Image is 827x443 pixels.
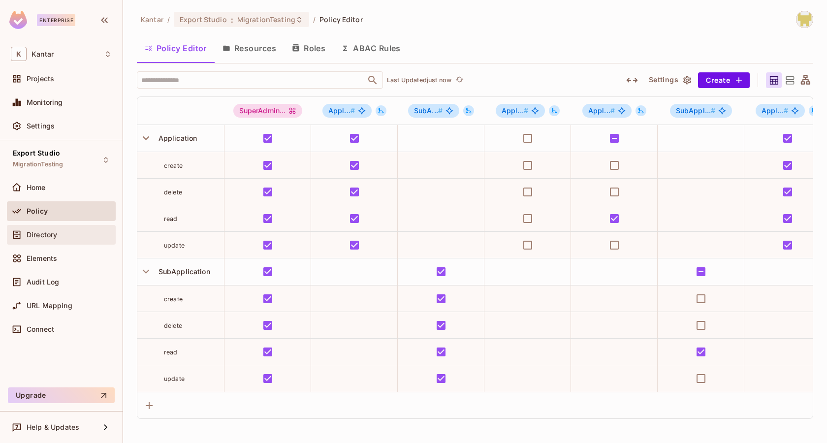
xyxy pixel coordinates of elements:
span: Directory [27,231,57,239]
span: Application#StandardUser [582,104,632,118]
span: Projects [27,75,54,83]
span: K [11,47,27,61]
span: # [610,106,615,115]
button: Open [366,73,380,87]
span: Appl... [588,106,615,115]
li: / [313,15,316,24]
span: Home [27,184,46,191]
span: # [524,106,528,115]
span: Appl... [502,106,528,115]
span: Monitoring [27,98,63,106]
span: # [438,106,443,115]
span: update [164,242,185,249]
span: Export Studio [180,15,227,24]
span: Click to refresh data [451,74,465,86]
span: # [350,106,355,115]
span: Application#AdminViewer [496,104,545,118]
span: Application#SuperAdminUser [756,104,805,118]
li: / [167,15,170,24]
span: delete [164,189,182,196]
span: Audit Log [27,278,59,286]
span: # [784,106,788,115]
img: Girishankar.VP@kantar.com [796,11,813,28]
span: SubApplication#AdminUser [408,104,459,118]
span: read [164,215,178,222]
button: Upgrade [8,387,115,403]
span: read [164,348,178,356]
span: Application [155,134,197,142]
span: Settings [27,122,55,130]
span: delete [164,322,182,329]
span: Export Studio [13,149,60,157]
p: Last Updated just now [387,76,451,84]
span: Connect [27,325,54,333]
span: create [164,162,183,169]
button: refresh [453,74,465,86]
span: MigrationTesting [13,160,63,168]
span: Help & Updates [27,423,79,431]
span: : [230,16,234,24]
span: Policy Editor [319,15,363,24]
button: Policy Editor [137,36,215,61]
div: SuperAdmin... [233,104,303,118]
span: # [711,106,715,115]
span: SubAppl... [676,106,716,115]
span: Workspace: Kantar [32,50,54,58]
button: Create [698,72,750,88]
span: MigrationTesting [237,15,295,24]
span: URL Mapping [27,302,72,310]
button: Settings [645,72,694,88]
span: Elements [27,254,57,262]
button: Roles [284,36,333,61]
span: SubApplication#StandardUser [670,104,732,118]
span: refresh [455,75,464,85]
span: SubA... [414,106,443,115]
button: ABAC Rules [333,36,409,61]
span: Appl... [762,106,788,115]
span: SuperAdminUser [233,104,303,118]
span: SubApplication [155,267,210,276]
span: Appl... [328,106,355,115]
button: Resources [215,36,284,61]
span: the active workspace [141,15,163,24]
span: update [164,375,185,382]
img: SReyMgAAAABJRU5ErkJggg== [9,11,27,29]
span: Application#AdminUser [322,104,372,118]
span: Policy [27,207,48,215]
span: create [164,295,183,303]
div: Enterprise [37,14,75,26]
